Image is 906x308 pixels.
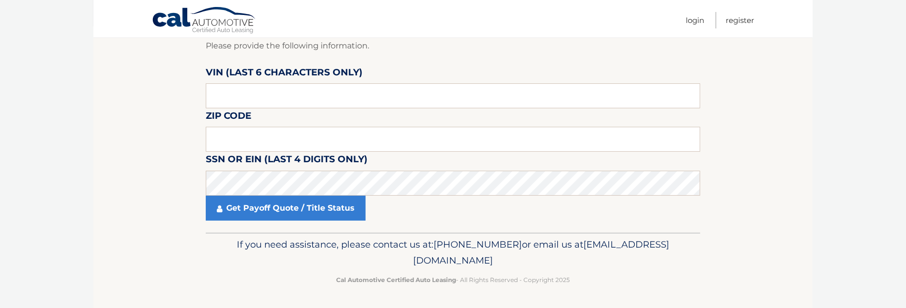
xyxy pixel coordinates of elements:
label: Zip Code [206,108,251,127]
a: Cal Automotive [152,6,257,35]
span: [PHONE_NUMBER] [434,239,522,250]
label: SSN or EIN (last 4 digits only) [206,152,368,170]
a: Login [686,12,704,28]
a: Get Payoff Quote / Title Status [206,196,366,221]
a: Register [726,12,754,28]
label: VIN (last 6 characters only) [206,65,363,83]
p: If you need assistance, please contact us at: or email us at [212,237,694,269]
p: Please provide the following information. [206,39,700,53]
p: - All Rights Reserved - Copyright 2025 [212,275,694,285]
strong: Cal Automotive Certified Auto Leasing [336,276,456,284]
